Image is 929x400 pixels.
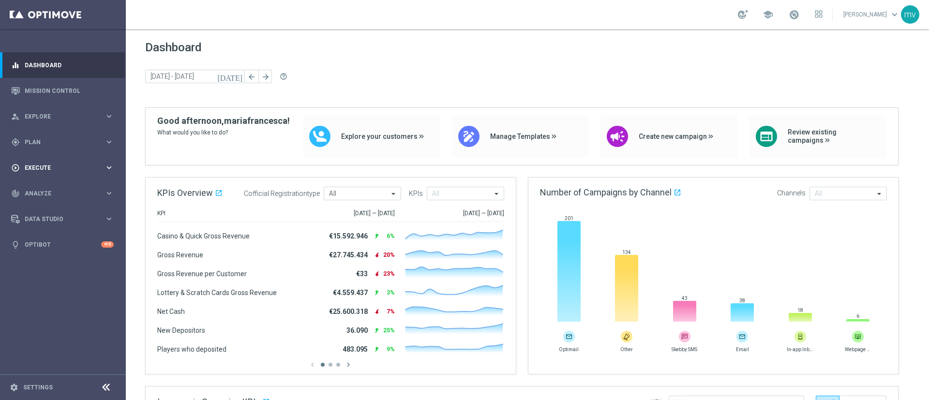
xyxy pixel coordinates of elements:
[842,7,901,22] a: [PERSON_NAME]keyboard_arrow_down
[105,163,114,172] i: keyboard_arrow_right
[10,383,18,392] i: settings
[889,9,900,20] span: keyboard_arrow_down
[105,137,114,147] i: keyboard_arrow_right
[101,241,114,248] div: +10
[11,241,114,249] button: lightbulb Optibot +10
[11,61,114,69] button: equalizer Dashboard
[25,78,114,104] a: Mission Control
[11,190,114,197] button: track_changes Analyze keyboard_arrow_right
[25,114,105,119] span: Explore
[23,385,53,390] a: Settings
[11,240,20,249] i: lightbulb
[11,164,114,172] button: play_circle_outline Execute keyboard_arrow_right
[11,215,105,223] div: Data Studio
[11,138,105,147] div: Plan
[25,52,114,78] a: Dashboard
[11,112,20,121] i: person_search
[11,78,114,104] div: Mission Control
[763,9,773,20] span: school
[11,232,114,257] div: Optibot
[105,112,114,121] i: keyboard_arrow_right
[901,5,919,24] div: mv
[25,216,105,222] span: Data Studio
[11,163,20,172] i: play_circle_outline
[11,61,20,70] i: equalizer
[11,87,114,95] button: Mission Control
[11,52,114,78] div: Dashboard
[105,189,114,198] i: keyboard_arrow_right
[25,191,105,196] span: Analyze
[11,189,105,198] div: Analyze
[25,139,105,145] span: Plan
[11,112,105,121] div: Explore
[105,214,114,223] i: keyboard_arrow_right
[11,189,20,198] i: track_changes
[25,232,101,257] a: Optibot
[11,138,20,147] i: gps_fixed
[11,113,114,120] button: person_search Explore keyboard_arrow_right
[25,165,105,171] span: Execute
[11,138,114,146] button: gps_fixed Plan keyboard_arrow_right
[11,163,105,172] div: Execute
[11,215,114,223] button: Data Studio keyboard_arrow_right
